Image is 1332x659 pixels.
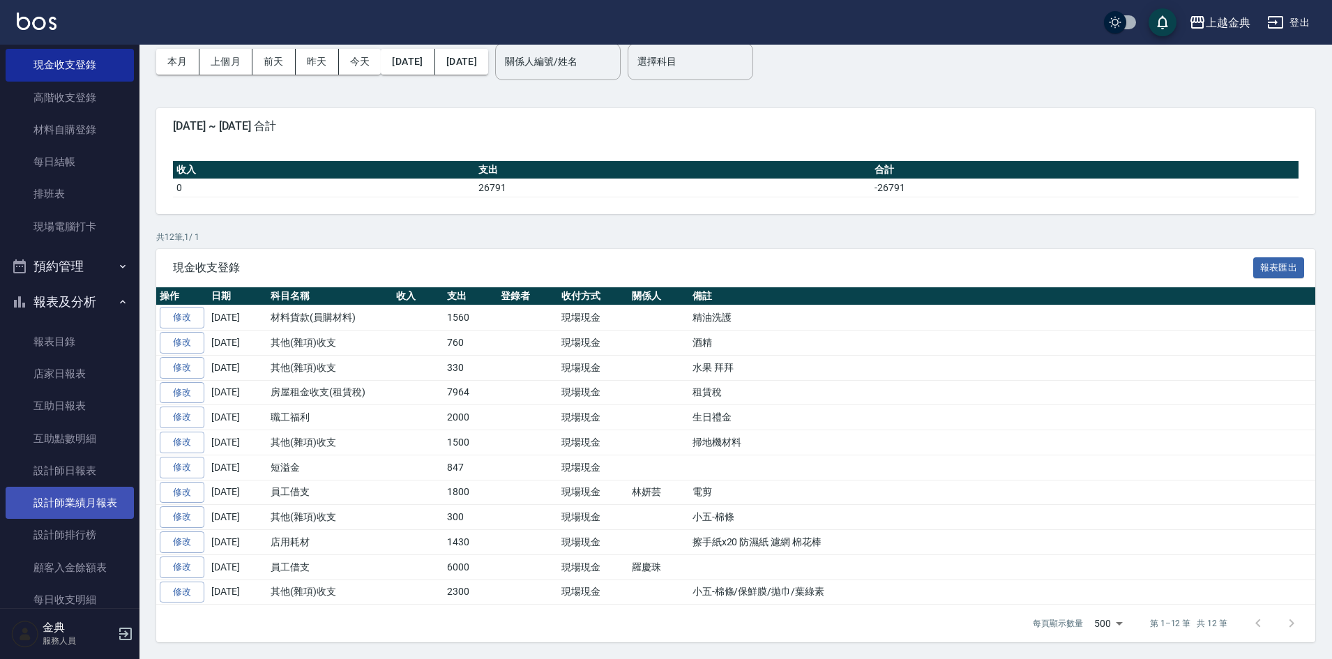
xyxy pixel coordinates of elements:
button: 上越金典 [1183,8,1256,37]
a: 報表目錄 [6,326,134,358]
td: -26791 [871,179,1299,197]
a: 現金收支登錄 [6,49,134,81]
h5: 金典 [43,621,114,635]
td: 7964 [444,380,497,405]
a: 報表匯出 [1253,260,1305,273]
button: 上個月 [199,49,252,75]
img: Person [11,620,39,648]
button: 預約管理 [6,248,134,285]
td: 其他(雜項)收支 [267,430,393,455]
td: 現場現金 [558,455,628,480]
a: 修改 [160,307,204,328]
a: 高階收支登錄 [6,82,134,114]
td: [DATE] [208,580,267,605]
td: 掃地機材料 [689,430,1315,455]
td: 房屋租金收支(租賃稅) [267,380,393,405]
a: 修改 [160,582,204,603]
td: 其他(雜項)收支 [267,580,393,605]
a: 店家日報表 [6,358,134,390]
td: 小五-棉條/保鮮膜/拋巾/葉綠素 [689,580,1315,605]
div: 500 [1089,605,1128,642]
td: 職工福利 [267,405,393,430]
td: 現場現金 [558,305,628,331]
a: 修改 [160,556,204,578]
td: 300 [444,505,497,530]
td: 現場現金 [558,480,628,505]
td: 現場現金 [558,530,628,555]
td: 現場現金 [558,380,628,405]
a: 修改 [160,506,204,528]
td: 2000 [444,405,497,430]
td: 現場現金 [558,505,628,530]
td: 1560 [444,305,497,331]
td: 現場現金 [558,355,628,380]
td: 員工借支 [267,480,393,505]
th: 關係人 [628,287,689,305]
div: 上越金典 [1206,14,1250,31]
a: 修改 [160,457,204,478]
a: 修改 [160,357,204,379]
a: 設計師業績月報表 [6,487,134,519]
td: 酒精 [689,331,1315,356]
a: 互助日報表 [6,390,134,422]
a: 材料自購登錄 [6,114,134,146]
button: 報表及分析 [6,284,134,320]
td: 其他(雜項)收支 [267,331,393,356]
a: 顧客入金餘額表 [6,552,134,584]
a: 設計師日報表 [6,455,134,487]
td: [DATE] [208,405,267,430]
td: 租賃稅 [689,380,1315,405]
td: 電剪 [689,480,1315,505]
a: 修改 [160,432,204,453]
th: 合計 [871,161,1299,179]
td: 6000 [444,554,497,580]
td: [DATE] [208,554,267,580]
a: 修改 [160,332,204,354]
a: 修改 [160,407,204,428]
td: 其他(雜項)收支 [267,355,393,380]
td: 現場現金 [558,331,628,356]
td: [DATE] [208,430,267,455]
th: 收入 [173,161,475,179]
td: 0 [173,179,475,197]
th: 登錄者 [497,287,558,305]
th: 收入 [393,287,444,305]
td: 羅慶珠 [628,554,689,580]
p: 服務人員 [43,635,114,647]
span: [DATE] ~ [DATE] 合計 [173,119,1299,133]
td: [DATE] [208,455,267,480]
td: [DATE] [208,331,267,356]
td: 員工借支 [267,554,393,580]
td: 1800 [444,480,497,505]
td: [DATE] [208,305,267,331]
td: [DATE] [208,480,267,505]
td: 水果 拜拜 [689,355,1315,380]
td: 其他(雜項)收支 [267,505,393,530]
td: [DATE] [208,530,267,555]
a: 設計師排行榜 [6,519,134,551]
th: 支出 [444,287,497,305]
button: 前天 [252,49,296,75]
td: 847 [444,455,497,480]
img: Logo [17,13,56,30]
td: 林妍芸 [628,480,689,505]
td: 現場現金 [558,430,628,455]
th: 備註 [689,287,1315,305]
td: 1500 [444,430,497,455]
th: 操作 [156,287,208,305]
td: 店用耗材 [267,530,393,555]
p: 第 1–12 筆 共 12 筆 [1150,617,1227,630]
td: 材料貨款(員購材料) [267,305,393,331]
td: [DATE] [208,505,267,530]
td: [DATE] [208,355,267,380]
button: save [1149,8,1176,36]
p: 每頁顯示數量 [1033,617,1083,630]
button: 昨天 [296,49,339,75]
a: 排班表 [6,178,134,210]
td: 短溢金 [267,455,393,480]
p: 共 12 筆, 1 / 1 [156,231,1315,243]
a: 每日收支明細 [6,584,134,616]
button: 登出 [1262,10,1315,36]
a: 修改 [160,531,204,553]
td: 現場現金 [558,405,628,430]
